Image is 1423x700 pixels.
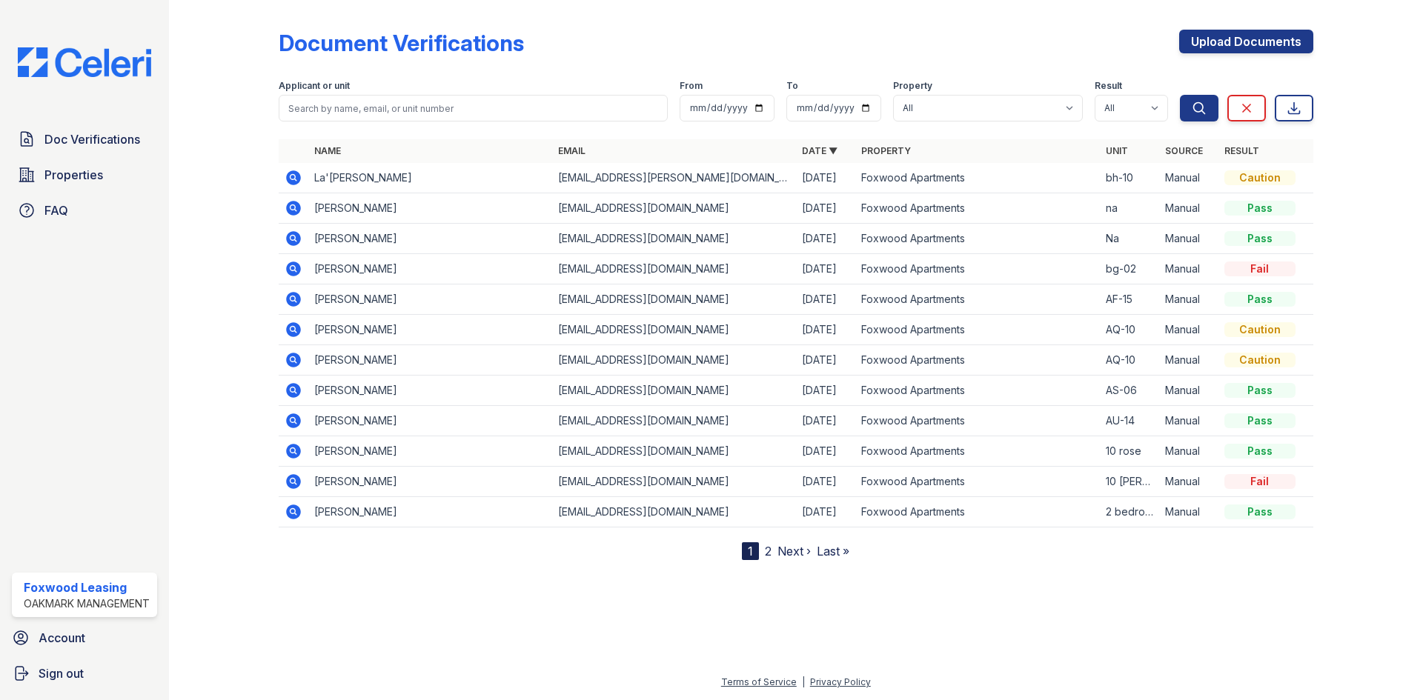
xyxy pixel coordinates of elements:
[1100,497,1159,527] td: 2 bedroom
[308,467,552,497] td: [PERSON_NAME]
[24,596,150,611] div: Oakmark Management
[855,315,1099,345] td: Foxwood Apartments
[1224,444,1296,459] div: Pass
[680,80,703,92] label: From
[802,676,805,687] div: |
[796,345,855,376] td: [DATE]
[1100,254,1159,284] td: bg-02
[308,193,552,224] td: [PERSON_NAME]
[308,376,552,406] td: [PERSON_NAME]
[308,436,552,467] td: [PERSON_NAME]
[796,284,855,315] td: [DATE]
[552,376,796,406] td: [EMAIL_ADDRESS][DOMAIN_NAME]
[552,406,796,436] td: [EMAIL_ADDRESS][DOMAIN_NAME]
[1106,145,1128,156] a: Unit
[796,193,855,224] td: [DATE]
[1159,376,1218,406] td: Manual
[802,145,837,156] a: Date ▼
[796,436,855,467] td: [DATE]
[1224,145,1259,156] a: Result
[796,406,855,436] td: [DATE]
[721,676,797,687] a: Terms of Service
[1159,315,1218,345] td: Manual
[1224,261,1296,276] div: Fail
[12,196,157,225] a: FAQ
[552,497,796,527] td: [EMAIL_ADDRESS][DOMAIN_NAME]
[1224,201,1296,216] div: Pass
[1224,353,1296,367] div: Caution
[1100,163,1159,193] td: bh-10
[552,224,796,254] td: [EMAIL_ADDRESS][DOMAIN_NAME]
[308,284,552,315] td: [PERSON_NAME]
[44,166,103,184] span: Properties
[855,193,1099,224] td: Foxwood Apartments
[308,315,552,345] td: [PERSON_NAME]
[786,80,798,92] label: To
[552,284,796,315] td: [EMAIL_ADDRESS][DOMAIN_NAME]
[1159,467,1218,497] td: Manual
[1159,224,1218,254] td: Manual
[1165,145,1203,156] a: Source
[1100,193,1159,224] td: na
[279,80,350,92] label: Applicant or unit
[796,254,855,284] td: [DATE]
[314,145,341,156] a: Name
[855,406,1099,436] td: Foxwood Apartments
[1224,474,1296,489] div: Fail
[1100,224,1159,254] td: Na
[279,30,524,56] div: Document Verifications
[893,80,932,92] label: Property
[308,254,552,284] td: [PERSON_NAME]
[796,376,855,406] td: [DATE]
[1224,322,1296,337] div: Caution
[39,664,84,682] span: Sign out
[552,254,796,284] td: [EMAIL_ADDRESS][DOMAIN_NAME]
[855,436,1099,467] td: Foxwood Apartments
[552,467,796,497] td: [EMAIL_ADDRESS][DOMAIN_NAME]
[1100,284,1159,315] td: AF-15
[817,544,849,559] a: Last »
[855,497,1099,527] td: Foxwood Apartments
[6,47,163,77] img: CE_Logo_Blue-a8612792a0a2168367f1c8372b55b34899dd931a85d93a1a3d3e32e68fde9ad4.png
[855,376,1099,406] td: Foxwood Apartments
[279,95,668,121] input: Search by name, email, or unit number
[308,163,552,193] td: La'[PERSON_NAME]
[1100,345,1159,376] td: AQ-10
[777,544,811,559] a: Next ›
[1100,436,1159,467] td: 10 rose
[855,224,1099,254] td: Foxwood Apartments
[796,163,855,193] td: [DATE]
[6,623,163,653] a: Account
[1159,406,1218,436] td: Manual
[1159,254,1218,284] td: Manual
[855,467,1099,497] td: Foxwood Apartments
[796,497,855,527] td: [DATE]
[1224,383,1296,398] div: Pass
[861,145,911,156] a: Property
[796,467,855,497] td: [DATE]
[1100,467,1159,497] td: 10 [PERSON_NAME]
[1224,231,1296,246] div: Pass
[552,345,796,376] td: [EMAIL_ADDRESS][DOMAIN_NAME]
[558,145,586,156] a: Email
[12,160,157,190] a: Properties
[1159,193,1218,224] td: Manual
[1100,406,1159,436] td: AU-14
[552,193,796,224] td: [EMAIL_ADDRESS][DOMAIN_NAME]
[308,497,552,527] td: [PERSON_NAME]
[1224,170,1296,185] div: Caution
[855,163,1099,193] td: Foxwood Apartments
[308,224,552,254] td: [PERSON_NAME]
[1224,413,1296,428] div: Pass
[1224,292,1296,307] div: Pass
[44,130,140,148] span: Doc Verifications
[6,659,163,688] a: Sign out
[552,315,796,345] td: [EMAIL_ADDRESS][DOMAIN_NAME]
[1095,80,1122,92] label: Result
[24,579,150,596] div: Foxwood Leasing
[1100,315,1159,345] td: AQ-10
[1159,436,1218,467] td: Manual
[1159,284,1218,315] td: Manual
[1100,376,1159,406] td: AS-06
